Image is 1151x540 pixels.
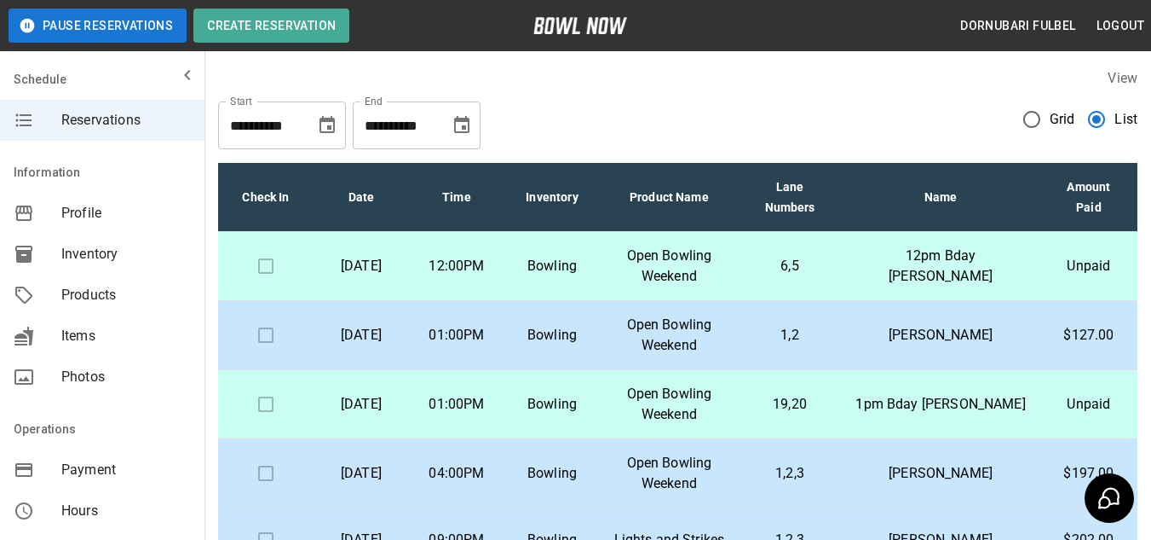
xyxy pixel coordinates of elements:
p: 6,5 [752,256,827,276]
span: Photos [61,367,191,387]
span: Profile [61,203,191,224]
p: Open Bowling Weekend [613,384,725,425]
button: Choose date, selected date is Sep 4, 2025 [310,108,344,142]
img: logo [533,17,627,34]
p: 1pm Bday [PERSON_NAME] [855,394,1027,415]
th: Product Name [600,163,739,232]
p: 04:00PM [423,463,491,484]
th: Date [314,163,409,232]
button: Choose date, selected date is Oct 4, 2025 [445,108,479,142]
p: $197.00 [1054,463,1124,484]
span: Products [61,285,191,305]
p: [DATE] [327,325,395,345]
p: Open Bowling Weekend [613,453,725,494]
th: Name [841,163,1040,232]
p: [PERSON_NAME] [855,325,1027,345]
p: Bowling [518,325,586,345]
span: Items [61,326,191,346]
p: Open Bowling Weekend [613,315,725,356]
button: Logout [1090,10,1151,42]
p: Bowling [518,394,586,415]
p: 12:00PM [423,256,491,276]
label: View [1108,70,1137,86]
p: Unpaid [1054,256,1124,276]
span: Hours [61,501,191,521]
p: 19,20 [752,394,827,415]
th: Time [409,163,504,232]
button: Create Reservation [193,9,349,43]
span: Grid [1050,109,1075,130]
th: Check In [218,163,314,232]
span: Inventory [61,244,191,264]
p: Unpaid [1054,394,1124,415]
p: Bowling [518,463,586,484]
p: 01:00PM [423,325,491,345]
button: Dornubari Fulbel [953,10,1082,42]
p: $127.00 [1054,325,1124,345]
span: Reservations [61,110,191,131]
p: 12pm Bday [PERSON_NAME] [855,246,1027,287]
button: Pause Reservations [9,9,187,43]
th: Lane Numbers [739,163,841,232]
p: Bowling [518,256,586,276]
th: Inventory [504,163,600,232]
p: 01:00PM [423,394,491,415]
p: Open Bowling Weekend [613,246,725,287]
th: Amount Paid [1040,163,1137,232]
span: Payment [61,460,191,480]
p: 1,2 [752,325,827,345]
p: [PERSON_NAME] [855,463,1027,484]
span: List [1114,109,1137,130]
p: [DATE] [327,394,395,415]
p: 1,2,3 [752,463,827,484]
p: [DATE] [327,463,395,484]
p: [DATE] [327,256,395,276]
